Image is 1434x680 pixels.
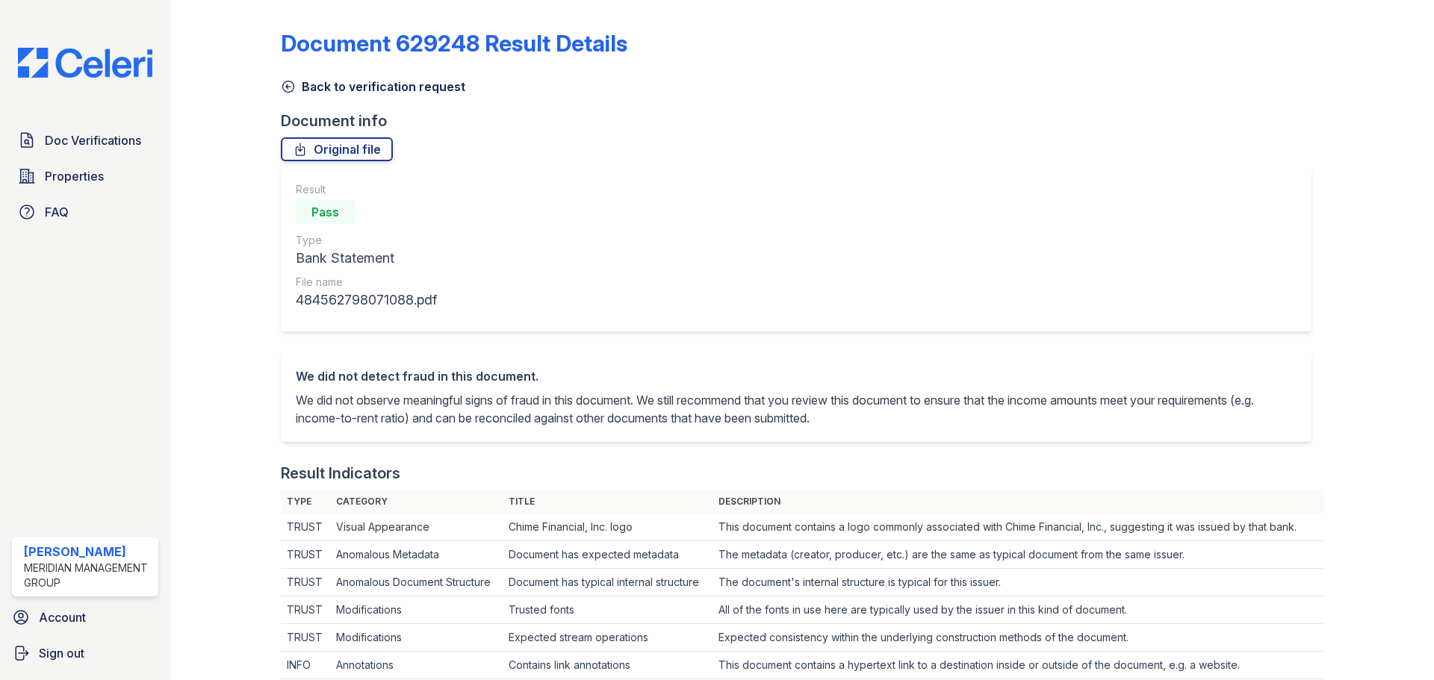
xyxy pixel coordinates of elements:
[296,290,437,311] div: 484562798071088.pdf
[330,652,503,679] td: Annotations
[281,78,465,96] a: Back to verification request
[281,541,330,569] td: TRUST
[503,541,713,569] td: Document has expected metadata
[296,275,437,290] div: File name
[12,161,158,191] a: Properties
[45,131,141,149] span: Doc Verifications
[330,624,503,652] td: Modifications
[12,125,158,155] a: Doc Verifications
[713,490,1323,514] th: Description
[713,541,1323,569] td: The metadata (creator, producer, etc.) are the same as typical document from the same issuer.
[281,110,1323,131] div: Document info
[281,514,330,541] td: TRUST
[296,182,437,197] div: Result
[45,203,69,221] span: FAQ
[330,541,503,569] td: Anomalous Metadata
[12,197,158,227] a: FAQ
[281,490,330,514] th: Type
[281,137,393,161] a: Original file
[281,569,330,596] td: TRUST
[330,514,503,541] td: Visual Appearance
[39,608,86,626] span: Account
[503,596,713,624] td: Trusted fonts
[296,391,1297,427] p: We did not observe meaningful signs of fraud in this document. We still recommend that you review...
[6,638,164,668] a: Sign out
[39,644,84,662] span: Sign out
[296,367,1297,385] div: We did not detect fraud in this document.
[713,624,1323,652] td: Expected consistency within the underlying construction methods of the document.
[281,30,627,57] a: Document 629248 Result Details
[330,490,503,514] th: Category
[296,248,437,269] div: Bank Statement
[6,602,164,632] a: Account
[296,233,437,248] div: Type
[503,514,713,541] td: Chime Financial, Inc. logo
[713,596,1323,624] td: All of the fonts in use here are typically used by the issuer in this kind of document.
[713,569,1323,596] td: The document's internal structure is typical for this issuer.
[6,48,164,78] img: CE_Logo_Blue-a8612792a0a2168367f1c8372b55b34899dd931a85d93a1a3d3e32e68fde9ad4.png
[281,652,330,679] td: INFO
[503,652,713,679] td: Contains link annotations
[281,463,400,484] div: Result Indicators
[713,514,1323,541] td: This document contains a logo commonly associated with Chime Financial, Inc., suggesting it was i...
[330,569,503,596] td: Anomalous Document Structure
[503,490,713,514] th: Title
[24,543,152,561] div: [PERSON_NAME]
[281,596,330,624] td: TRUST
[45,167,104,185] span: Properties
[503,569,713,596] td: Document has typical internal structure
[24,561,152,590] div: Meridian Management Group
[503,624,713,652] td: Expected stream operations
[713,652,1323,679] td: This document contains a hypertext link to a destination inside or outside of the document, e.g. ...
[296,200,356,224] div: Pass
[330,596,503,624] td: Modifications
[281,624,330,652] td: TRUST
